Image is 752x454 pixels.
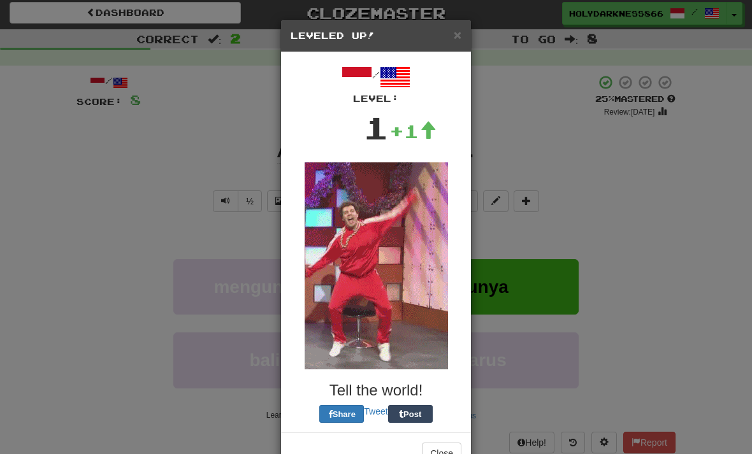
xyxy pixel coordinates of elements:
[305,162,448,369] img: red-jumpsuit-0a91143f7507d151a8271621424c3ee7c84adcb3b18e0b5e75c121a86a6f61d6.gif
[291,382,461,399] h3: Tell the world!
[291,92,461,105] div: Level:
[291,29,461,42] h5: Leveled Up!
[454,27,461,42] span: ×
[454,28,461,41] button: Close
[319,405,364,423] button: Share
[364,406,387,416] a: Tweet
[291,62,461,105] div: /
[388,405,433,423] button: Post
[363,105,389,150] div: 1
[389,118,437,144] div: +1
